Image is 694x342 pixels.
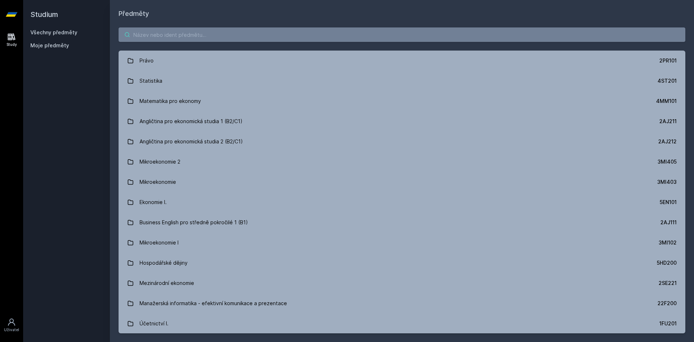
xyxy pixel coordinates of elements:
[119,212,685,233] a: Business English pro středně pokročilé 1 (B1) 2AJ111
[140,316,168,331] div: Účetnictví I.
[1,29,22,51] a: Study
[659,320,677,327] div: 1FU201
[657,259,677,267] div: 5HD200
[140,215,248,230] div: Business English pro středně pokročilé 1 (B1)
[119,71,685,91] a: Statistika 4ST201
[659,57,677,64] div: 2PR101
[140,276,194,290] div: Mezinárodní ekonomie
[657,300,677,307] div: 22F200
[140,235,179,250] div: Mikroekonomie I
[119,27,685,42] input: Název nebo ident předmětu…
[119,293,685,313] a: Manažerská informatika - efektivní komunikace a prezentace 22F200
[656,98,677,105] div: 4MM101
[119,111,685,131] a: Angličtina pro ekonomická studia 1 (B2/C1) 2AJ211
[660,219,677,226] div: 2AJ111
[140,134,243,149] div: Angličtina pro ekonomická studia 2 (B2/C1)
[140,195,167,209] div: Ekonomie I.
[140,296,287,311] div: Manažerská informatika - efektivní komunikace a prezentace
[30,29,77,35] a: Všechny předměty
[659,118,677,125] div: 2AJ211
[140,74,162,88] div: Statistika
[140,175,176,189] div: Mikroekonomie
[119,192,685,212] a: Ekonomie I. 5EN101
[657,77,677,85] div: 4ST201
[119,9,685,19] h1: Předměty
[119,51,685,71] a: Právo 2PR101
[119,91,685,111] a: Matematika pro ekonomy 4MM101
[119,152,685,172] a: Mikroekonomie 2 3MI405
[657,158,677,165] div: 3MI405
[119,273,685,293] a: Mezinárodní ekonomie 2SE221
[140,155,180,169] div: Mikroekonomie 2
[4,327,19,333] div: Uživatel
[140,53,154,68] div: Právo
[119,253,685,273] a: Hospodářské dějiny 5HD200
[119,313,685,334] a: Účetnictví I. 1FU201
[140,94,201,108] div: Matematika pro ekonomy
[119,233,685,253] a: Mikroekonomie I 3MI102
[119,131,685,152] a: Angličtina pro ekonomická studia 2 (B2/C1) 2AJ212
[119,172,685,192] a: Mikroekonomie 3MI403
[140,114,243,129] div: Angličtina pro ekonomická studia 1 (B2/C1)
[659,239,677,246] div: 3MI102
[660,199,677,206] div: 5EN101
[659,280,677,287] div: 2SE221
[657,178,677,186] div: 3MI403
[140,256,188,270] div: Hospodářské dějiny
[30,42,69,49] span: Moje předměty
[658,138,677,145] div: 2AJ212
[7,42,17,47] div: Study
[1,314,22,336] a: Uživatel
